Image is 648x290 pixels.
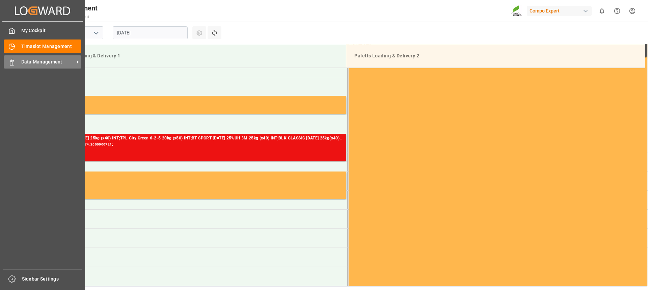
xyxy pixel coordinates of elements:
button: open menu [91,28,101,38]
button: Help Center [610,3,625,19]
div: Break Time [351,41,644,47]
div: Paletts Loading & Delivery 2 [352,50,640,62]
div: Occupied [51,97,344,104]
img: Screenshot%202023-09-29%20at%2010.02.21.png_1712312052.png [511,5,522,17]
span: Data Management [21,58,75,65]
span: My Cockpit [21,27,82,34]
button: show 0 new notifications [594,3,610,19]
div: Occupied [51,173,344,180]
div: Main ref : 6100001174, 2000000721; [51,142,344,148]
span: Sidebar Settings [22,275,82,283]
button: Compo Expert [527,4,594,17]
input: DD.MM.YYYY [113,26,188,39]
a: My Cockpit [4,24,81,37]
div: Paletts Loading & Delivery 1 [53,50,341,62]
span: Timeslot Management [21,43,82,50]
a: Timeslot Management [4,39,81,53]
div: FLO T PERM [DATE] 25kg (x40) INT;TPL City Green 6-2-5 20kg (x50) INT;BT SPORT [DATE] 25%UH 3M 25k... [51,135,344,142]
div: Compo Expert [527,6,592,16]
